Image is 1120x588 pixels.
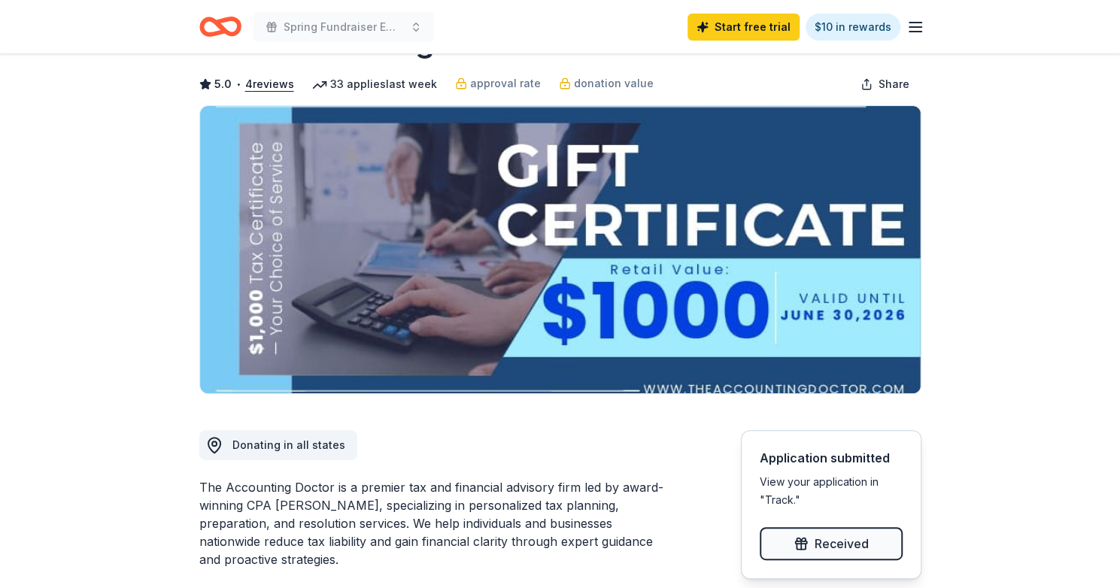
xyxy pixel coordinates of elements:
span: Received [815,534,869,553]
span: Donating in all states [232,438,345,451]
img: Image for The Accounting Doctor [200,106,921,393]
a: approval rate [455,74,541,92]
span: donation value [574,74,654,92]
a: Start free trial [687,14,800,41]
a: donation value [559,74,654,92]
button: Received [760,527,903,560]
span: 5.0 [214,75,232,93]
button: Share [848,69,921,99]
a: $10 in rewards [806,14,900,41]
button: 4reviews [245,75,294,93]
div: View your application in "Track." [760,473,903,509]
span: approval rate [470,74,541,92]
span: Share [879,75,909,93]
div: Application submitted [760,449,903,467]
button: Spring Fundraiser Emerald Ball Hibernians [253,12,434,42]
a: Home [199,9,241,44]
div: The Accounting Doctor is a premier tax and financial advisory firm led by award-winning CPA [PERS... [199,478,669,568]
span: • [235,78,241,90]
span: Spring Fundraiser Emerald Ball Hibernians [284,18,404,36]
div: 33 applies last week [312,75,437,93]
